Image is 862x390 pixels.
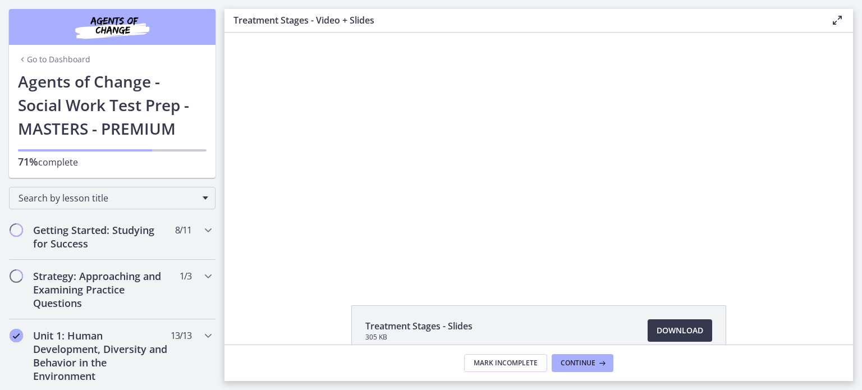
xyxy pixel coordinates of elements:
h2: Unit 1: Human Development, Diversity and Behavior in the Environment [33,329,170,383]
iframe: Video Lesson [224,33,853,279]
span: 13 / 13 [171,329,191,342]
div: Search by lesson title [9,187,215,209]
h2: Strategy: Approaching and Examining Practice Questions [33,269,170,310]
span: Treatment Stages - Slides [365,319,473,333]
span: Continue [561,359,595,368]
h3: Treatment Stages - Video + Slides [233,13,813,27]
span: Download [657,324,703,337]
a: Go to Dashboard [18,54,90,65]
button: Continue [552,354,613,372]
span: 8 / 11 [175,223,191,237]
button: Mark Incomplete [464,354,547,372]
span: 305 KB [365,333,473,342]
span: 1 / 3 [180,269,191,283]
span: Search by lesson title [19,192,197,204]
img: Agents of Change [45,13,180,40]
span: 71% [18,155,38,168]
span: Mark Incomplete [474,359,538,368]
h2: Getting Started: Studying for Success [33,223,170,250]
a: Download [648,319,712,342]
p: complete [18,155,207,169]
h1: Agents of Change - Social Work Test Prep - MASTERS - PREMIUM [18,70,207,140]
i: Completed [10,329,23,342]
